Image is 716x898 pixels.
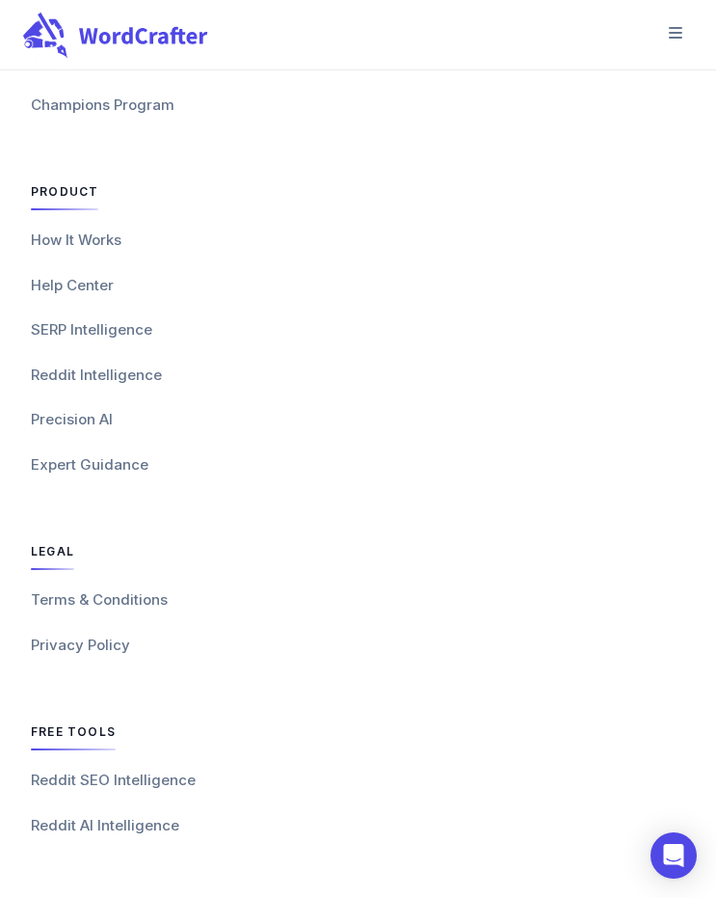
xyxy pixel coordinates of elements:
a: Reddit Intelligence [31,365,162,387]
a: Terms & Conditions [31,589,168,612]
a: Reddit AI Intelligence [31,815,179,837]
span: Reddit SEO Intelligence [31,771,196,789]
div: Open Intercom Messenger [650,832,697,879]
span: Free Tools [31,718,116,747]
span: Product [31,177,98,206]
a: Privacy Policy [31,635,130,657]
a: Help Center [31,275,114,297]
span: Precision AI [31,410,113,428]
a: Champions Program [31,95,174,117]
span: Reddit AI Intelligence [31,816,179,834]
span: Terms & Conditions [31,590,168,609]
span: SERP Intelligence [31,320,152,339]
span: Privacy Policy [31,636,130,654]
span: Champions Program [31,95,174,114]
a: SERP Intelligence [31,319,152,341]
a: Expert Guidance [31,454,148,476]
span: Reddit Intelligence [31,366,162,384]
span: Expert Guidance [31,455,148,474]
a: Precision AI [31,409,113,431]
a: How It Works [31,230,121,252]
a: Reddit SEO Intelligence [31,770,196,792]
span: Legal [31,537,74,566]
span: How It Works [31,231,121,249]
span: Help Center [31,276,114,294]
